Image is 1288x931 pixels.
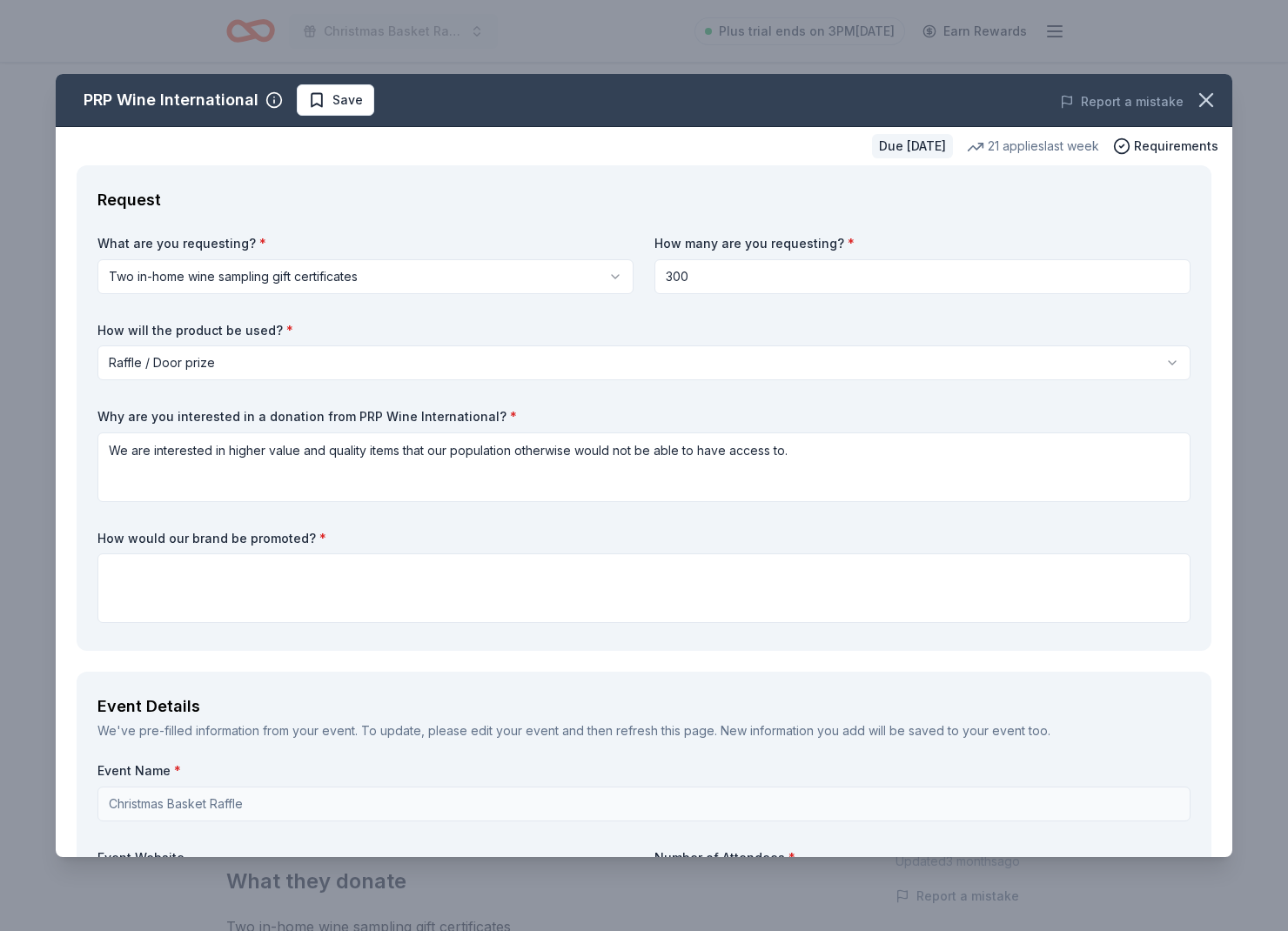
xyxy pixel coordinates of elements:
label: Why are you interested in a donation from PRP Wine International? [97,408,1191,425]
label: What are you requesting? [97,235,634,252]
button: Requirements [1113,136,1218,157]
div: We've pre-filled information from your event. To update, please edit your event and then refresh ... [97,720,1191,741]
label: How will the product be used? [97,322,1191,339]
label: How would our brand be promoted? [97,530,1191,547]
span: Save [332,90,363,111]
label: Event Name [97,762,1191,780]
label: Event Website [97,849,634,867]
label: How many are you requesting? [654,235,1191,252]
button: Save [297,84,374,116]
button: Report a mistake [1060,91,1184,112]
textarea: We are interested in higher value and quality items that our population otherwise would not be ab... [97,432,1191,502]
div: Event Details [97,693,1191,720]
div: Request [97,186,1191,214]
span: Requirements [1134,136,1218,157]
div: PRP Wine International [84,86,258,114]
div: 21 applies last week [967,136,1099,157]
label: Number of Attendees [654,849,1191,867]
div: Due [DATE] [872,134,953,158]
